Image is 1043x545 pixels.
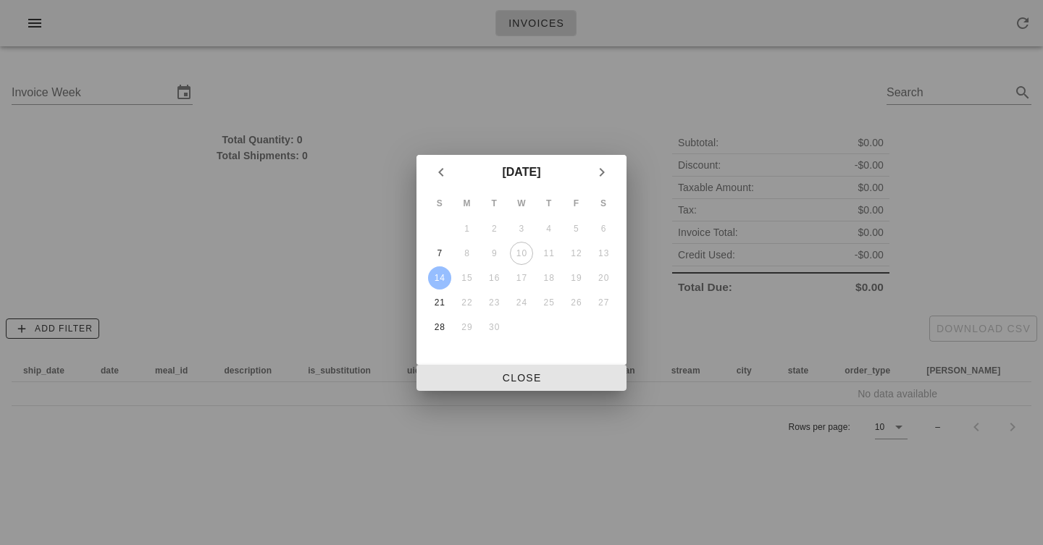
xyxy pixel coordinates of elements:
[508,191,535,216] th: W
[428,297,451,308] div: 21
[536,191,562,216] th: T
[428,266,451,290] button: 14
[496,158,546,187] button: [DATE]
[428,159,454,185] button: Previous month
[428,242,451,265] button: 7
[428,273,451,283] div: 14
[564,191,590,216] th: F
[416,365,627,391] button: Close
[428,372,615,384] span: Close
[427,191,453,216] th: S
[589,159,615,185] button: Next month
[454,191,480,216] th: M
[428,248,451,258] div: 7
[481,191,507,216] th: T
[428,316,451,339] button: 28
[428,291,451,314] button: 21
[590,191,616,216] th: S
[428,322,451,332] div: 28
